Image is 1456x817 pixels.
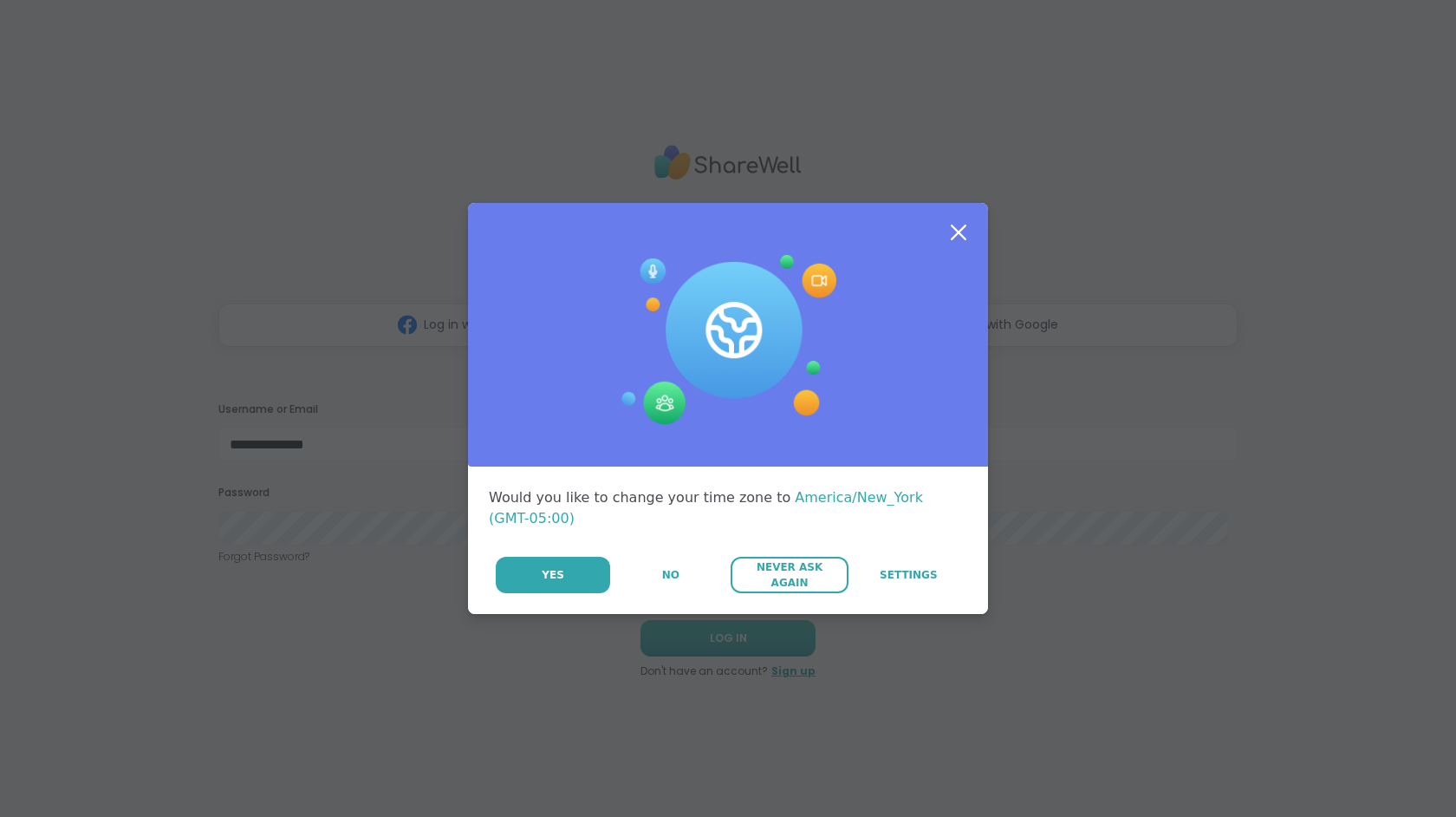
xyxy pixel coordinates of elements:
span: America/New_York (GMT-05:00) [489,489,923,526]
button: No [612,557,729,593]
img: Session Experience [620,255,836,425]
span: Never Ask Again [739,559,839,591]
button: Yes [496,557,610,593]
span: No [662,567,679,583]
div: Would you like to change your time zone to [489,487,967,529]
a: Settings [850,557,967,593]
button: Never Ask Again [731,557,848,593]
span: Settings [880,567,938,583]
span: Yes [542,567,564,583]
